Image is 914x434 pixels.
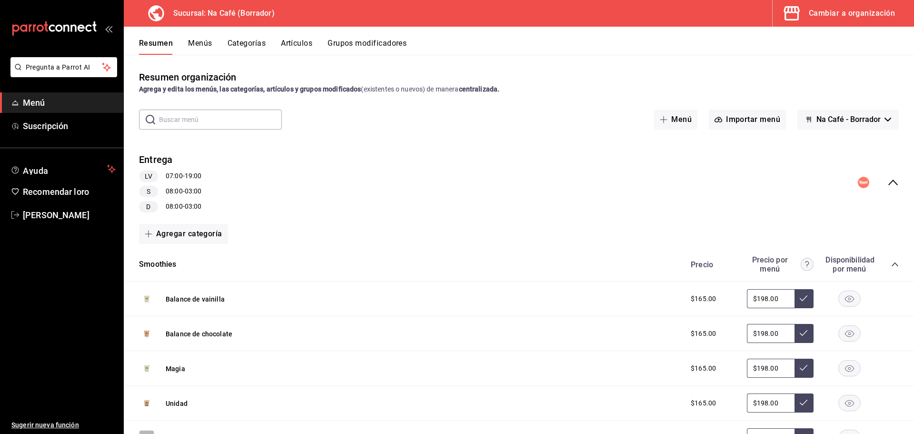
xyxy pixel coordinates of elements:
input: Buscar menú [159,110,282,129]
font: LV [145,172,152,180]
font: Sucursal: Na Café (Borrador) [173,9,275,18]
button: Menú [654,110,697,130]
button: Agregar categoría [139,224,228,244]
button: Smoothies [139,259,177,270]
div: Precio por menú [747,255,814,273]
font: centralizada. [459,85,500,93]
font: Menú [23,98,45,108]
font: (existentes o nuevos) de manera [361,85,458,93]
a: Pregunta a Parrot AI [7,69,117,79]
div: colapsar-fila-del-menú [124,145,914,221]
button: Importar menú [709,110,786,130]
input: Sin ajuste [747,359,795,378]
font: - [183,187,185,195]
font: Categorías [228,39,266,48]
font: Artículos [281,39,312,48]
span: $165.00 [691,294,716,304]
font: Menú [671,115,692,124]
font: 08:00 [166,202,183,210]
div: Precio [681,260,742,269]
input: Sin ajuste [747,394,795,413]
font: Entrega [139,154,173,166]
span: $165.00 [691,363,716,373]
div: Disponibilidad por menú [825,255,873,273]
font: - [183,172,185,180]
button: Unidad [166,399,188,408]
font: Na Café - Borrador [816,115,881,124]
font: D [146,203,150,211]
font: 08:00 [166,187,183,195]
div: pestañas de navegación [139,38,914,55]
font: Sugerir nueva función [11,421,79,429]
input: Sin ajuste [747,324,795,343]
span: $165.00 [691,398,716,408]
font: Pregunta a Parrot AI [26,63,90,71]
font: Grupos modificadores [328,39,407,48]
button: Balance de vainilla [166,294,225,304]
img: Preview [139,326,154,341]
font: Ayuda [23,166,49,176]
img: Preview [139,395,154,411]
font: - [183,202,185,210]
font: 03:00 [185,187,202,195]
font: [PERSON_NAME] [23,210,89,220]
font: Importar menú [726,115,780,124]
font: 19:00 [185,172,202,180]
font: S [147,188,150,195]
button: Entrega [139,152,173,167]
button: abrir_cajón_menú [105,25,112,32]
img: Preview [139,291,154,306]
font: Recomendar loro [23,187,89,197]
button: Balance de chocolate [166,329,232,339]
font: Suscripción [23,121,68,131]
font: Resumen organización [139,71,237,83]
font: Menús [188,39,212,48]
font: 07:00 [166,172,183,180]
button: collapse-category-row [891,261,899,268]
button: Na Café - Borrador [797,110,899,130]
button: Magia [166,364,185,373]
input: Sin ajuste [747,289,795,308]
font: Cambiar a organización [809,9,895,18]
span: $165.00 [691,329,716,339]
font: Agrega y edita los menús, las categorías, artículos y grupos modificados [139,85,361,93]
img: Preview [139,361,154,376]
button: Pregunta a Parrot AI [10,57,117,77]
font: Resumen [139,39,173,48]
font: 03:00 [185,202,202,210]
